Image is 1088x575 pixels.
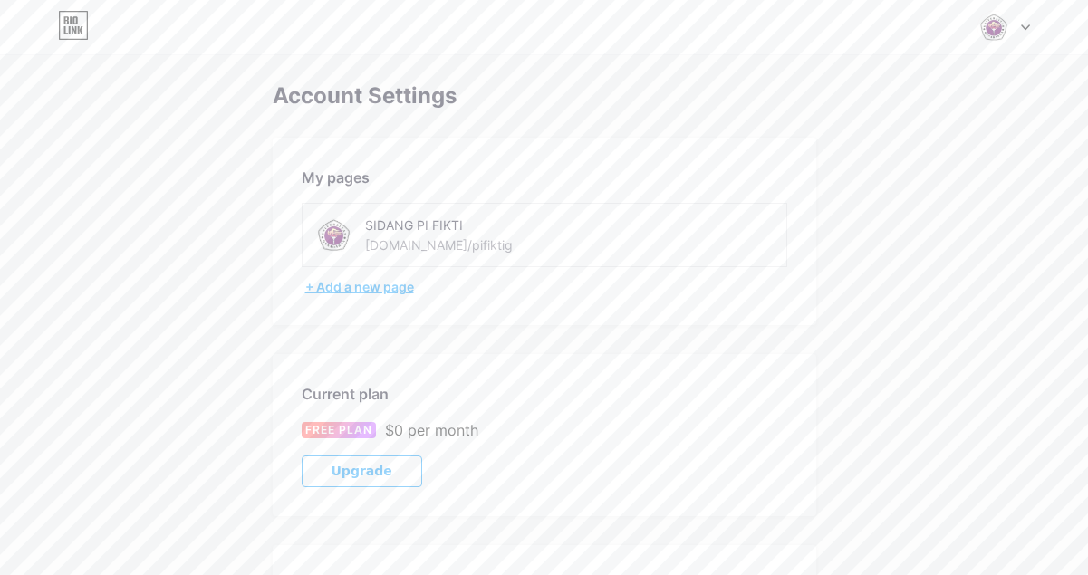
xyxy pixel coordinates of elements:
div: Account Settings [273,83,816,109]
div: My pages [302,167,787,188]
div: [DOMAIN_NAME]/pifiktig [365,235,513,254]
div: $0 per month [385,419,478,441]
img: pifiktig [313,215,354,255]
div: SIDANG PI FIKTI [365,216,611,235]
div: + Add a new page [305,278,787,296]
button: Upgrade [302,455,422,487]
span: FREE PLAN [305,422,372,438]
img: PI FIKTI GUNADARMA [977,10,1011,44]
span: Upgrade [332,464,392,479]
div: Current plan [302,383,787,405]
